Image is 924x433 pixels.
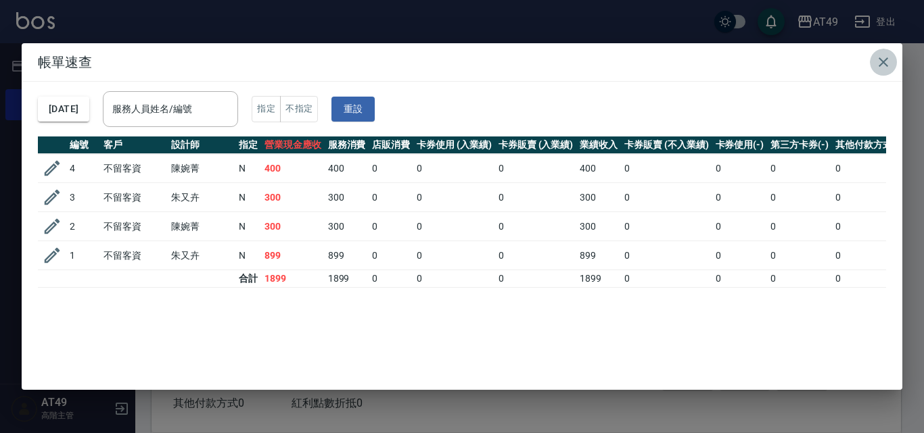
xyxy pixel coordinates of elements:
[66,183,100,212] td: 3
[100,241,168,270] td: 不留客資
[22,43,902,81] h2: 帳單速查
[576,183,621,212] td: 300
[712,212,768,241] td: 0
[832,183,906,212] td: 0
[576,154,621,183] td: 400
[369,136,413,154] th: 店販消費
[621,183,712,212] td: 0
[168,136,235,154] th: 設計師
[369,154,413,183] td: 0
[767,183,832,212] td: 0
[100,183,168,212] td: 不留客資
[280,96,318,122] button: 不指定
[100,212,168,241] td: 不留客資
[66,136,100,154] th: 編號
[413,212,495,241] td: 0
[261,270,325,288] td: 1899
[413,270,495,288] td: 0
[495,136,577,154] th: 卡券販賣 (入業績)
[235,154,261,183] td: N
[369,270,413,288] td: 0
[576,212,621,241] td: 300
[495,183,577,212] td: 0
[38,97,89,122] button: [DATE]
[66,212,100,241] td: 2
[413,136,495,154] th: 卡券使用 (入業績)
[767,212,832,241] td: 0
[712,183,768,212] td: 0
[621,270,712,288] td: 0
[261,212,325,241] td: 300
[168,241,235,270] td: 朱又卉
[576,136,621,154] th: 業績收入
[832,212,906,241] td: 0
[576,270,621,288] td: 1899
[495,241,577,270] td: 0
[252,96,281,122] button: 指定
[369,183,413,212] td: 0
[369,241,413,270] td: 0
[66,154,100,183] td: 4
[235,270,261,288] td: 合計
[712,270,768,288] td: 0
[331,97,375,122] button: 重設
[325,136,369,154] th: 服務消費
[261,136,325,154] th: 營業現金應收
[100,136,168,154] th: 客戶
[576,241,621,270] td: 899
[261,183,325,212] td: 300
[261,154,325,183] td: 400
[325,154,369,183] td: 400
[168,212,235,241] td: 陳婉菁
[325,212,369,241] td: 300
[621,136,712,154] th: 卡券販賣 (不入業績)
[832,241,906,270] td: 0
[767,270,832,288] td: 0
[767,154,832,183] td: 0
[235,212,261,241] td: N
[832,136,906,154] th: 其他付款方式(-)
[832,270,906,288] td: 0
[66,241,100,270] td: 1
[767,241,832,270] td: 0
[413,241,495,270] td: 0
[413,183,495,212] td: 0
[767,136,832,154] th: 第三方卡券(-)
[712,154,768,183] td: 0
[621,241,712,270] td: 0
[621,212,712,241] td: 0
[495,270,577,288] td: 0
[712,241,768,270] td: 0
[325,270,369,288] td: 1899
[235,136,261,154] th: 指定
[495,212,577,241] td: 0
[168,154,235,183] td: 陳婉菁
[235,241,261,270] td: N
[168,183,235,212] td: 朱又卉
[325,241,369,270] td: 899
[261,241,325,270] td: 899
[369,212,413,241] td: 0
[325,183,369,212] td: 300
[832,154,906,183] td: 0
[235,183,261,212] td: N
[100,154,168,183] td: 不留客資
[413,154,495,183] td: 0
[712,136,768,154] th: 卡券使用(-)
[621,154,712,183] td: 0
[495,154,577,183] td: 0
